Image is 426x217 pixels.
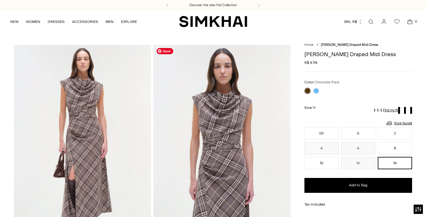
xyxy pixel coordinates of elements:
a: Open search modal [365,15,377,28]
a: Open cart modal [404,15,416,28]
div: / [317,42,318,48]
a: NEW [10,15,19,29]
button: BRL R$ [344,15,363,29]
label: Color: [304,79,339,85]
button: 8 [378,142,412,154]
a: Go to the account page [378,15,390,28]
button: 0 [341,127,375,139]
span: Chocolate Plaid [315,80,339,84]
div: Tax included. [304,201,412,207]
a: EXPLORE [121,15,137,29]
button: 14 [378,157,412,169]
a: Size Guide [385,119,412,127]
button: 10 [304,157,338,169]
span: 14 [312,106,316,110]
button: 00 [304,127,338,139]
a: MEN [105,15,114,29]
button: 4 [304,142,338,154]
a: Discover the new Fall Collection [189,3,237,8]
a: Home [304,43,313,47]
a: SIMKHAI [179,15,247,28]
a: WOMEN [26,15,40,29]
nav: breadcrumbs [304,42,412,48]
span: [PERSON_NAME] Draped Midi Dress [321,43,378,47]
button: 12 [341,157,375,169]
button: 6 [341,142,375,154]
a: Wishlist [391,15,403,28]
label: Size: [304,105,316,111]
button: 2 [378,127,412,139]
h1: [PERSON_NAME] Draped Midi Dress [304,51,412,57]
button: Add to Bag [304,178,412,193]
span: Save [157,48,173,54]
span: 0 [413,19,419,24]
a: ACCESSORIES [72,15,98,29]
a: DRESSES [48,15,65,29]
span: R$ 4.114 [304,60,317,65]
span: Add to Bag [349,183,368,188]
